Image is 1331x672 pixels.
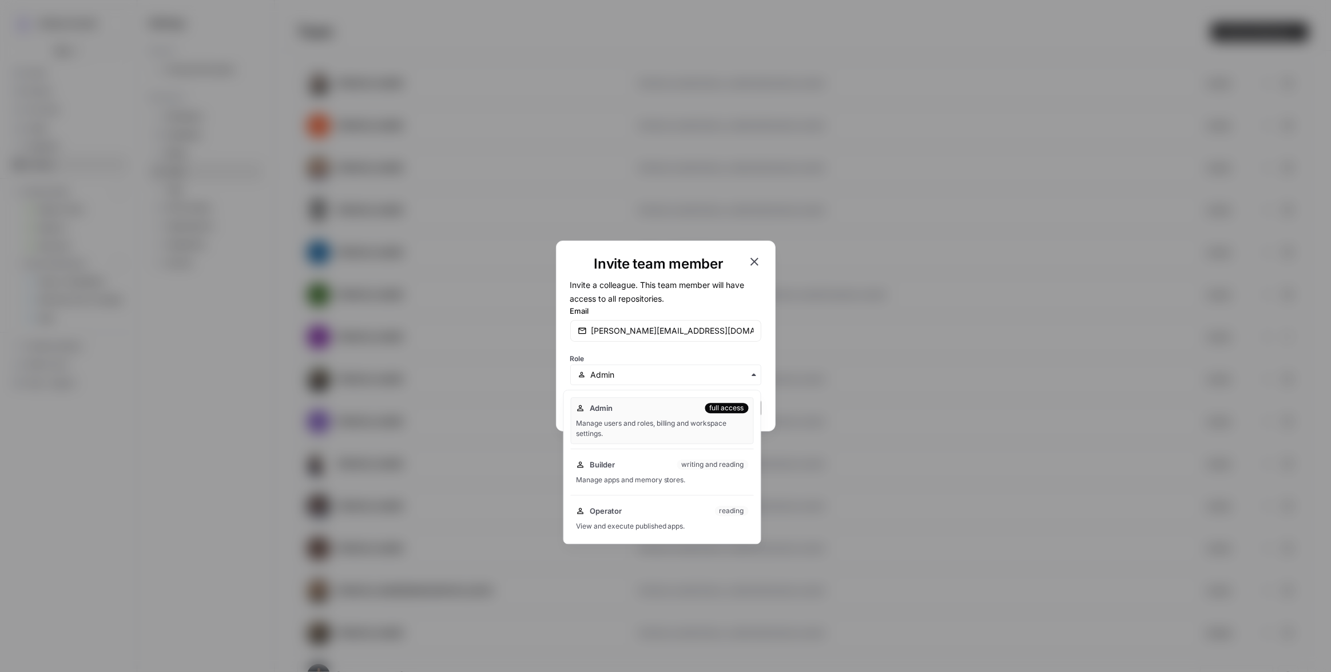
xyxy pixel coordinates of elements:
[576,475,749,485] div: Manage apps and memory stores.
[570,280,745,303] span: Invite a colleague. This team member will have access to all repositories.
[590,459,615,470] span: Builder
[576,418,749,439] div: Manage users and roles, billing and workspace settings.
[570,354,585,363] span: Role
[570,255,748,273] h1: Invite team member
[576,521,749,531] div: View and execute published apps.
[591,325,754,337] input: email@company.com
[590,369,753,381] input: Admin
[570,305,761,317] label: Email
[715,506,749,516] div: reading
[590,402,613,414] span: Admin
[590,505,622,517] span: Operator
[677,459,749,470] div: writing and reading
[705,403,749,413] div: full access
